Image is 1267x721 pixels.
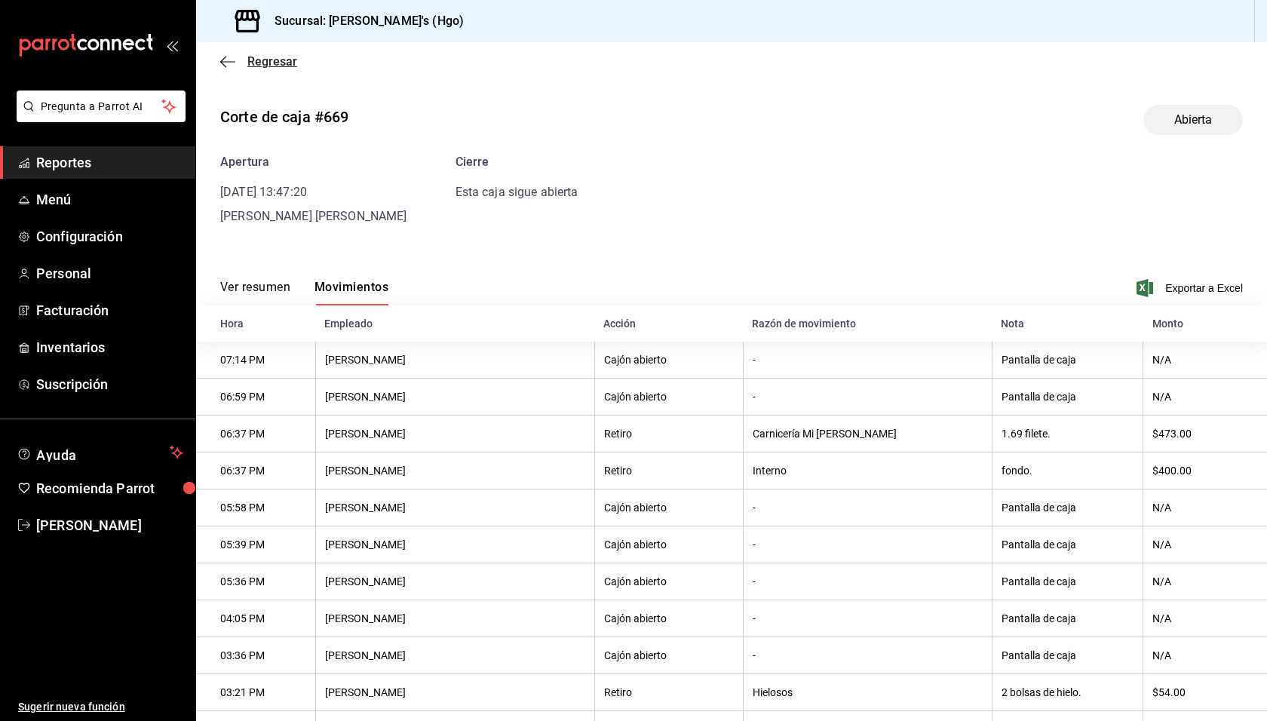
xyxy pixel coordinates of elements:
th: [PERSON_NAME] [315,526,594,563]
th: [PERSON_NAME] [315,416,594,453]
th: Interno [743,453,992,489]
th: Carnicería Mi [PERSON_NAME] [743,416,992,453]
th: - [743,342,992,379]
span: [PERSON_NAME] [36,515,183,535]
button: Movimientos [314,280,388,305]
th: N/A [1143,379,1267,416]
th: Cajón abierto [594,563,743,600]
th: Retiro [594,674,743,711]
th: N/A [1143,637,1267,674]
th: Cajón abierto [594,600,743,637]
th: Monto [1143,305,1267,342]
th: - [743,489,992,526]
th: [PERSON_NAME] [315,674,594,711]
th: [PERSON_NAME] [315,563,594,600]
th: [PERSON_NAME] [315,637,594,674]
th: Retiro [594,416,743,453]
button: Exportar a Excel [1140,279,1243,297]
div: Apertura [220,153,407,171]
th: Cajón abierto [594,342,743,379]
th: $54.00 [1143,674,1267,711]
span: Pregunta a Parrot AI [41,99,162,115]
h3: Sucursal: [PERSON_NAME]'s (Hgo) [262,12,464,30]
th: 06:59 PM [196,379,315,416]
th: Cajón abierto [594,489,743,526]
th: 06:37 PM [196,416,315,453]
th: 03:21 PM [196,674,315,711]
th: $400.00 [1143,453,1267,489]
th: Empleado [315,305,594,342]
th: [PERSON_NAME] [315,600,594,637]
button: Ver resumen [220,280,290,305]
span: Reportes [36,152,183,173]
div: Esta caja sigue abierta [456,183,578,201]
th: 03:36 PM [196,637,315,674]
th: - [743,637,992,674]
th: Pantalla de caja [992,489,1143,526]
span: Ayuda [36,443,164,462]
th: N/A [1143,489,1267,526]
span: Menú [36,189,183,210]
th: [PERSON_NAME] [315,453,594,489]
th: Cajón abierto [594,637,743,674]
th: Acción [594,305,743,342]
th: Hielosos [743,674,992,711]
th: 07:14 PM [196,342,315,379]
th: Pantalla de caja [992,637,1143,674]
th: 05:39 PM [196,526,315,563]
th: 04:05 PM [196,600,315,637]
div: navigation tabs [220,280,388,305]
th: N/A [1143,563,1267,600]
time: [DATE] 13:47:20 [220,185,307,199]
th: Pantalla de caja [992,526,1143,563]
th: $473.00 [1143,416,1267,453]
button: open_drawer_menu [166,39,178,51]
th: Retiro [594,453,743,489]
span: Recomienda Parrot [36,478,183,499]
th: - [743,526,992,563]
span: Abierta [1165,111,1222,129]
th: - [743,379,992,416]
th: Pantalla de caja [992,600,1143,637]
th: N/A [1143,526,1267,563]
th: fondo. [992,453,1143,489]
span: Facturación [36,300,183,321]
th: [PERSON_NAME] [315,489,594,526]
th: 2 bolsas de hielo. [992,674,1143,711]
th: N/A [1143,600,1267,637]
th: - [743,600,992,637]
span: Suscripción [36,374,183,394]
th: [PERSON_NAME] [315,342,594,379]
span: Regresar [247,54,297,69]
th: Cajón abierto [594,526,743,563]
th: Pantalla de caja [992,563,1143,600]
button: Pregunta a Parrot AI [17,91,186,122]
th: Hora [196,305,315,342]
th: Pantalla de caja [992,342,1143,379]
th: 05:58 PM [196,489,315,526]
span: [PERSON_NAME] [PERSON_NAME] [220,209,407,223]
th: 05:36 PM [196,563,315,600]
th: Nota [992,305,1143,342]
th: 06:37 PM [196,453,315,489]
th: Cajón abierto [594,379,743,416]
button: Regresar [220,54,297,69]
a: Pregunta a Parrot AI [11,109,186,125]
th: Razón de movimiento [743,305,992,342]
th: N/A [1143,342,1267,379]
div: Cierre [456,153,578,171]
div: Corte de caja #669 [220,106,348,128]
th: 1.69 filete. [992,416,1143,453]
th: Pantalla de caja [992,379,1143,416]
span: Sugerir nueva función [18,699,183,715]
th: - [743,563,992,600]
span: Configuración [36,226,183,247]
span: Inventarios [36,337,183,357]
th: [PERSON_NAME] [315,379,594,416]
span: Personal [36,263,183,284]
